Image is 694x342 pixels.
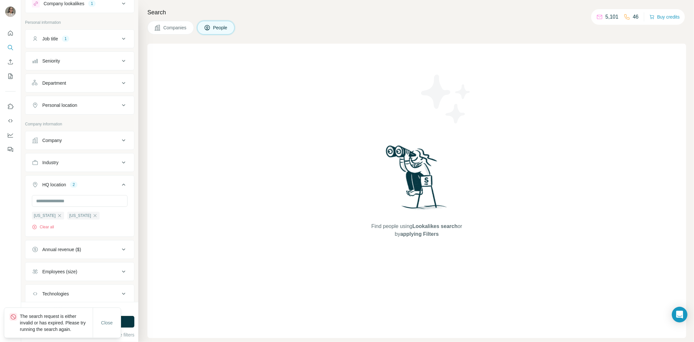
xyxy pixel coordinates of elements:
[42,80,66,86] div: Department
[417,70,475,128] img: Surfe Illustration - Stars
[42,181,66,188] div: HQ location
[5,101,16,112] button: Use Surfe on LinkedIn
[633,13,639,21] p: 46
[20,313,93,333] p: The search request is either invalid or has expired. Please try running the search again.
[5,115,16,127] button: Use Surfe API
[54,306,106,312] div: 2000 search results remaining
[42,159,59,166] div: Industry
[649,12,680,21] button: Buy credits
[69,213,91,219] span: [US_STATE]
[101,320,113,326] span: Close
[365,222,469,238] span: Find people using or by
[42,102,77,108] div: Personal location
[672,307,687,322] div: Open Intercom Messenger
[5,27,16,39] button: Quick start
[213,24,228,31] span: People
[44,0,84,7] div: Company lookalikes
[25,53,134,69] button: Seniority
[25,286,134,302] button: Technologies
[147,8,686,17] h4: Search
[383,144,451,216] img: Surfe Illustration - Woman searching with binoculars
[5,70,16,82] button: My lists
[25,20,134,25] p: Personal information
[400,231,439,237] span: applying Filters
[25,133,134,148] button: Company
[42,137,62,144] div: Company
[5,7,16,17] img: Avatar
[88,1,96,7] div: 1
[42,291,69,297] div: Technologies
[42,268,77,275] div: Employees (size)
[25,97,134,113] button: Personal location
[5,144,16,155] button: Feedback
[70,182,77,188] div: 2
[25,31,134,47] button: Job title1
[34,213,56,219] span: [US_STATE]
[163,24,187,31] span: Companies
[42,58,60,64] div: Seniority
[32,224,54,230] button: Clear all
[25,155,134,170] button: Industry
[25,121,134,127] p: Company information
[5,42,16,53] button: Search
[5,56,16,68] button: Enrich CSV
[42,246,81,253] div: Annual revenue ($)
[25,242,134,257] button: Annual revenue ($)
[606,13,619,21] p: 5,101
[97,317,117,329] button: Close
[25,75,134,91] button: Department
[5,129,16,141] button: Dashboard
[42,36,58,42] div: Job title
[25,264,134,279] button: Employees (size)
[413,223,458,229] span: Lookalikes search
[25,177,134,195] button: HQ location2
[62,36,69,42] div: 1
